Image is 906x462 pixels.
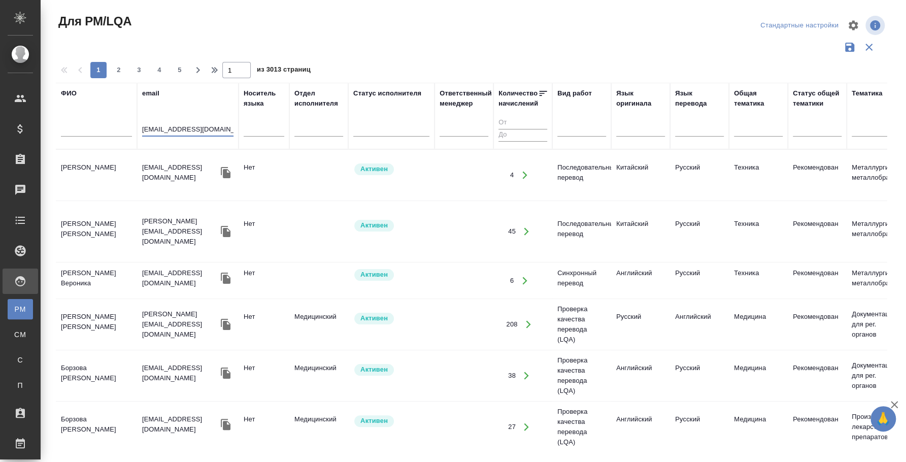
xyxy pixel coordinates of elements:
[239,214,289,249] td: Нет
[142,88,159,98] div: email
[111,62,127,78] button: 2
[360,313,388,323] p: Активен
[151,65,167,75] span: 4
[611,263,670,299] td: Английский
[56,307,137,342] td: [PERSON_NAME] [PERSON_NAME]
[360,220,388,230] p: Активен
[498,88,538,109] div: Количество начислений
[13,304,28,314] span: PM
[840,38,859,57] button: Сохранить фильтры
[611,157,670,193] td: Китайский
[847,214,905,249] td: Металлургия и металлобработка
[172,65,188,75] span: 5
[13,380,28,390] span: П
[506,319,517,329] div: 208
[788,409,847,445] td: Рекомендован
[353,268,429,282] div: Рядовой исполнитель: назначай с учетом рейтинга
[729,157,788,193] td: Техника
[793,88,842,109] div: Статус общей тематики
[8,299,33,319] a: PM
[142,162,218,183] p: [EMAIL_ADDRESS][DOMAIN_NAME]
[670,157,729,193] td: Русский
[552,350,611,401] td: Проверка качества перевода (LQA)
[353,312,429,325] div: Рядовой исполнитель: назначай с учетом рейтинга
[498,117,547,129] input: От
[734,88,783,109] div: Общая тематика
[244,88,284,109] div: Носитель языка
[289,358,348,393] td: Медицинский
[353,219,429,233] div: Рядовой исполнитель: назначай с учетом рейтинга
[847,263,905,299] td: Металлургия и металлобработка
[758,18,841,34] div: split button
[675,88,724,109] div: Язык перевода
[611,214,670,249] td: Китайский
[218,366,233,381] button: Скопировать
[729,409,788,445] td: Медицина
[670,358,729,393] td: Русский
[552,402,611,452] td: Проверка качества перевода (LQA)
[360,164,388,174] p: Активен
[670,409,729,445] td: Русский
[552,299,611,350] td: Проверка качества перевода (LQA)
[841,13,865,38] span: Настроить таблицу
[142,363,218,383] p: [EMAIL_ADDRESS][DOMAIN_NAME]
[518,314,539,335] button: Открыть работы
[56,157,137,193] td: [PERSON_NAME]
[360,365,388,375] p: Активен
[151,62,167,78] button: 4
[616,88,665,109] div: Язык оригинала
[611,307,670,342] td: Русский
[289,307,348,342] td: Медицинский
[131,62,147,78] button: 3
[218,317,233,332] button: Скопировать
[56,263,137,299] td: [PERSON_NAME] Вероника
[557,88,592,98] div: Вид работ
[865,16,887,35] span: Посмотреть информацию
[142,216,218,247] p: [PERSON_NAME][EMAIL_ADDRESS][DOMAIN_NAME]
[239,157,289,193] td: Нет
[353,414,429,428] div: Рядовой исполнитель: назначай с учетом рейтинга
[353,88,421,98] div: Статус исполнителя
[239,358,289,393] td: Нет
[510,170,514,180] div: 4
[142,309,218,340] p: [PERSON_NAME][EMAIL_ADDRESS][DOMAIN_NAME]
[56,13,131,29] span: Для PM/LQA
[729,358,788,393] td: Медицина
[788,307,847,342] td: Рекомендован
[257,63,311,78] span: из 3013 страниц
[239,307,289,342] td: Нет
[13,329,28,340] span: CM
[870,406,896,432] button: 🙏
[239,263,289,299] td: Нет
[56,409,137,445] td: Борзова [PERSON_NAME]
[847,407,905,447] td: Производство лекарственных препаратов
[508,371,516,381] div: 38
[847,355,905,396] td: Документация для рег. органов
[56,358,137,393] td: Борзова [PERSON_NAME]
[516,221,537,242] button: Открыть работы
[552,263,611,299] td: Синхронный перевод
[353,363,429,377] div: Рядовой исполнитель: назначай с учетом рейтинга
[847,157,905,193] td: Металлургия и металлобработка
[552,157,611,193] td: Последовательный перевод
[440,88,492,109] div: Ответственный менеджер
[516,417,537,438] button: Открыть работы
[111,65,127,75] span: 2
[218,417,233,432] button: Скопировать
[360,416,388,426] p: Активен
[294,88,343,109] div: Отдел исполнителя
[498,129,547,142] input: До
[788,157,847,193] td: Рекомендован
[61,88,77,98] div: ФИО
[508,422,516,432] div: 27
[670,263,729,299] td: Русский
[788,358,847,393] td: Рекомендован
[142,268,218,288] p: [EMAIL_ADDRESS][DOMAIN_NAME]
[859,38,879,57] button: Сбросить фильтры
[8,375,33,395] a: П
[729,307,788,342] td: Медицина
[218,224,233,239] button: Скопировать
[218,271,233,286] button: Скопировать
[360,270,388,280] p: Активен
[552,214,611,249] td: Последовательный перевод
